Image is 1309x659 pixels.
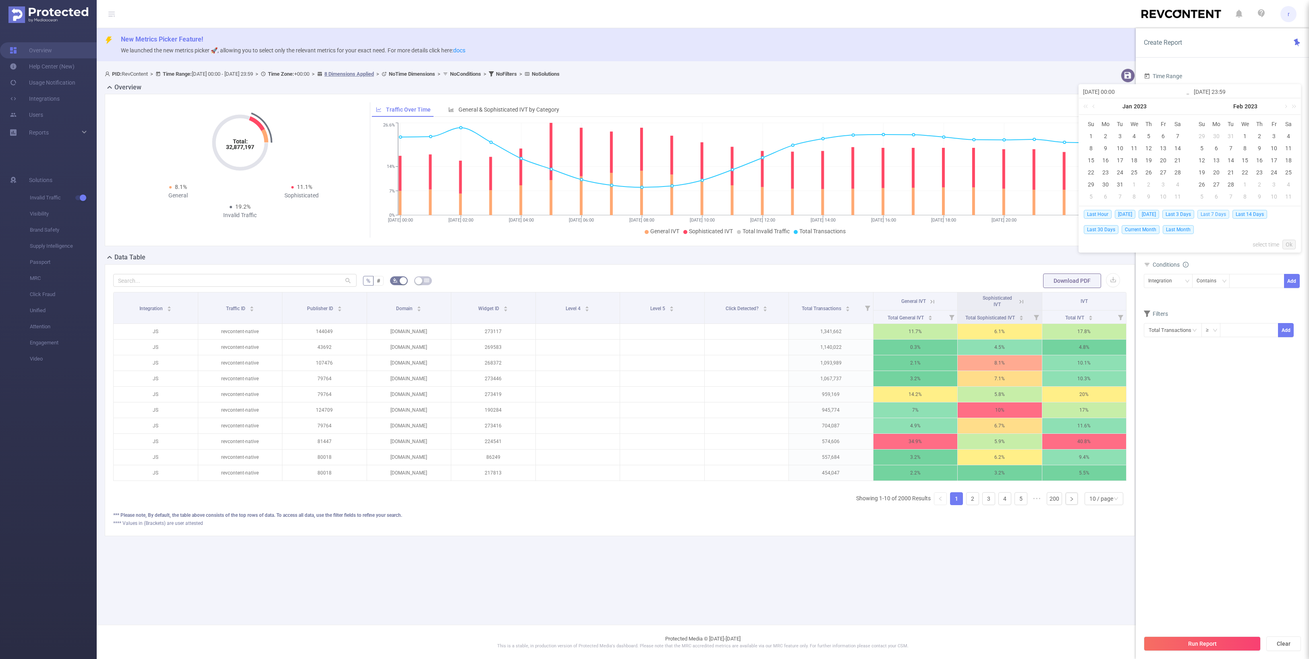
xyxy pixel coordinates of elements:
[268,71,294,77] b: Time Zone:
[458,106,559,113] span: General & Sophisticated IVT by Category
[30,238,97,254] span: Supply Intelligence
[30,335,97,351] span: Engagement
[235,203,251,210] span: 19.2%
[938,496,943,501] i: icon: left
[121,35,203,43] span: New Metrics Picker Feature!
[112,71,122,77] b: PID:
[1240,143,1250,153] div: 8
[1255,155,1264,165] div: 16
[1127,118,1142,130] th: Wed
[1284,143,1293,153] div: 11
[393,278,398,283] i: icon: bg-colors
[1156,154,1170,166] td: January 20, 2023
[1113,154,1127,166] td: January 17, 2023
[29,129,49,136] span: Reports
[1240,131,1250,141] div: 1
[1224,178,1238,191] td: February 28, 2023
[1148,274,1178,288] div: Integration
[1224,142,1238,154] td: February 7, 2023
[1252,120,1267,128] span: Th
[1255,143,1264,153] div: 9
[1281,142,1296,154] td: February 11, 2023
[1195,191,1209,203] td: March 5, 2023
[10,58,75,75] a: Help Center (New)
[29,124,49,141] a: Reports
[1101,180,1110,189] div: 30
[1213,328,1218,334] i: icon: down
[105,71,560,77] span: RevContent [DATE] 00:00 - [DATE] 23:59 +00:00
[30,303,97,319] span: Unified
[114,83,141,92] h2: Overview
[1211,143,1221,153] div: 6
[1284,168,1293,177] div: 25
[10,42,52,58] a: Overview
[1098,120,1113,128] span: Mo
[1238,142,1253,154] td: February 8, 2023
[1211,180,1221,189] div: 27
[1197,180,1207,189] div: 26
[1269,155,1279,165] div: 17
[1113,130,1127,142] td: January 3, 2023
[950,492,963,505] li: 1
[1206,323,1214,337] div: ≥
[1281,178,1296,191] td: March 4, 2023
[1173,131,1182,141] div: 7
[1098,142,1113,154] td: January 9, 2023
[1195,154,1209,166] td: February 12, 2023
[481,71,489,77] span: >
[1211,192,1221,201] div: 6
[1244,98,1258,114] a: 2023
[967,493,979,505] a: 2
[1197,274,1222,288] div: Contains
[1267,120,1281,128] span: Fr
[982,492,995,505] li: 3
[1129,143,1139,153] div: 11
[297,184,312,190] span: 11.1%
[1129,155,1139,165] div: 18
[1252,142,1267,154] td: February 9, 2023
[1238,166,1253,178] td: February 22, 2023
[1127,120,1142,128] span: We
[1226,168,1236,177] div: 21
[376,107,382,112] i: icon: line-chart
[1284,180,1293,189] div: 4
[1113,178,1127,191] td: January 31, 2023
[1197,131,1207,141] div: 29
[1084,166,1098,178] td: January 22, 2023
[1141,118,1156,130] th: Thu
[1224,118,1238,130] th: Tue
[1226,131,1236,141] div: 31
[1281,130,1296,142] td: February 4, 2023
[1284,131,1293,141] div: 4
[1069,497,1074,502] i: icon: right
[1209,154,1224,166] td: February 13, 2023
[983,493,995,505] a: 3
[1238,130,1253,142] td: February 1, 2023
[1209,142,1224,154] td: February 6, 2023
[1047,492,1062,505] li: 200
[1284,192,1293,201] div: 11
[1086,168,1096,177] div: 22
[424,278,429,283] i: icon: table
[1101,155,1110,165] div: 16
[1238,120,1253,128] span: We
[1170,178,1185,191] td: February 4, 2023
[1278,323,1294,337] button: Add
[1101,143,1110,153] div: 9
[30,351,97,367] span: Video
[1173,192,1182,201] div: 11
[1287,98,1298,114] a: Next year (Control + right)
[232,138,247,145] tspan: Total:
[1269,180,1279,189] div: 3
[1238,118,1253,130] th: Wed
[1098,178,1113,191] td: January 30, 2023
[1267,166,1281,178] td: February 24, 2023
[1269,143,1279,153] div: 10
[1211,131,1221,141] div: 30
[1252,130,1267,142] td: February 2, 2023
[1127,178,1142,191] td: February 1, 2023
[1144,73,1182,79] span: Time Range
[1170,154,1185,166] td: January 21, 2023
[1127,154,1142,166] td: January 18, 2023
[1267,130,1281,142] td: February 3, 2023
